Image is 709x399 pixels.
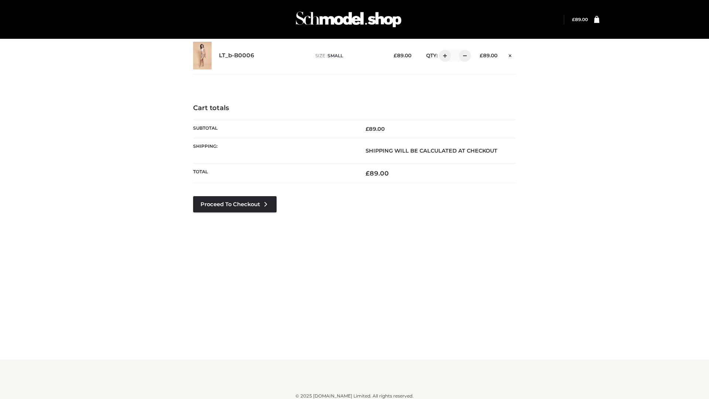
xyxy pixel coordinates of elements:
[366,170,389,177] bdi: 89.00
[193,120,354,138] th: Subtotal
[315,52,382,59] p: size :
[193,138,354,163] th: Shipping:
[572,17,575,22] span: £
[219,52,254,59] a: LT_b-B0006
[193,42,212,69] img: LT_b-B0006 - SMALL
[193,164,354,183] th: Total
[366,126,385,132] bdi: 89.00
[293,5,404,34] img: Schmodel Admin 964
[394,52,397,58] span: £
[572,17,588,22] a: £89.00
[328,53,343,58] span: SMALL
[572,17,588,22] bdi: 89.00
[480,52,497,58] bdi: 89.00
[193,196,277,212] a: Proceed to Checkout
[480,52,483,58] span: £
[505,50,516,59] a: Remove this item
[193,104,516,112] h4: Cart totals
[366,170,370,177] span: £
[366,126,369,132] span: £
[419,50,468,62] div: QTY:
[366,147,497,154] strong: Shipping will be calculated at checkout
[394,52,411,58] bdi: 89.00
